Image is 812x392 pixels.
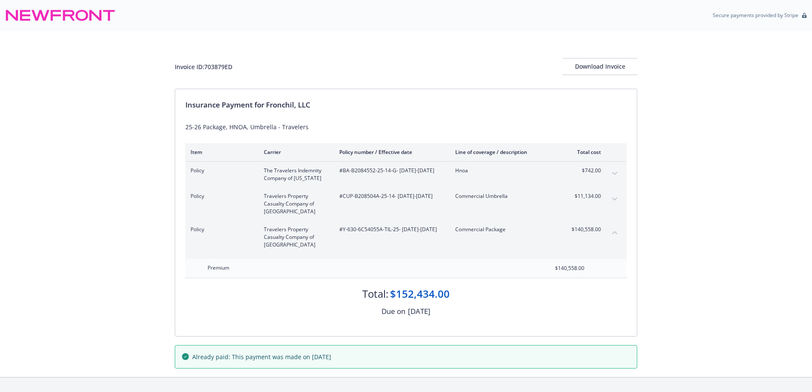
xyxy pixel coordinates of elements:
span: Hnoa [455,167,555,174]
button: expand content [608,167,621,180]
span: Travelers Property Casualty Company of [GEOGRAPHIC_DATA] [264,226,326,249]
span: Commercial Package [455,226,555,233]
span: The Travelers Indemnity Company of [US_STATE] [264,167,326,182]
div: Insurance Payment for Fronchil, LLC [185,99,627,110]
span: #BA-B2084552-25-14-G - [DATE]-[DATE] [339,167,442,174]
span: #Y-630-6C54055A-TIL-25 - [DATE]-[DATE] [339,226,442,233]
div: Carrier [264,148,326,156]
span: Policy [191,192,250,200]
button: Download Invoice [563,58,637,75]
div: Policy number / Effective date [339,148,442,156]
div: Line of coverage / description [455,148,555,156]
button: expand content [608,192,621,206]
span: Already paid: This payment was made on [DATE] [192,352,331,361]
span: #CUP-B208504A-25-14 - [DATE]-[DATE] [339,192,442,200]
div: PolicyTravelers Property Casualty Company of [GEOGRAPHIC_DATA]#Y-630-6C54055A-TIL-25- [DATE]-[DAT... [185,221,627,254]
div: Item [191,148,250,156]
input: 0.00 [534,262,589,275]
span: Policy [191,167,250,174]
span: Premium [208,264,229,271]
span: Travelers Property Casualty Company of [GEOGRAPHIC_DATA] [264,192,326,215]
span: Policy [191,226,250,233]
span: $742.00 [569,167,601,174]
div: PolicyTravelers Property Casualty Company of [GEOGRAPHIC_DATA]#CUP-B208504A-25-14- [DATE]-[DATE]C... [185,187,627,221]
div: PolicyThe Travelers Indemnity Company of [US_STATE]#BA-B2084552-25-14-G- [DATE]-[DATE]Hnoa$742.00... [185,162,627,187]
button: collapse content [608,226,621,239]
span: Commercial Umbrella [455,192,555,200]
div: [DATE] [408,306,431,317]
div: Total cost [569,148,601,156]
div: Due on [381,306,405,317]
div: $152,434.00 [390,287,450,301]
div: 25-26 Package, HNOA, Umbrella - Travelers [185,122,627,131]
span: $11,134.00 [569,192,601,200]
div: Total: [362,287,388,301]
span: $140,558.00 [569,226,601,233]
p: Secure payments provided by Stripe [713,12,798,19]
div: Invoice ID: 703879ED [175,62,232,71]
